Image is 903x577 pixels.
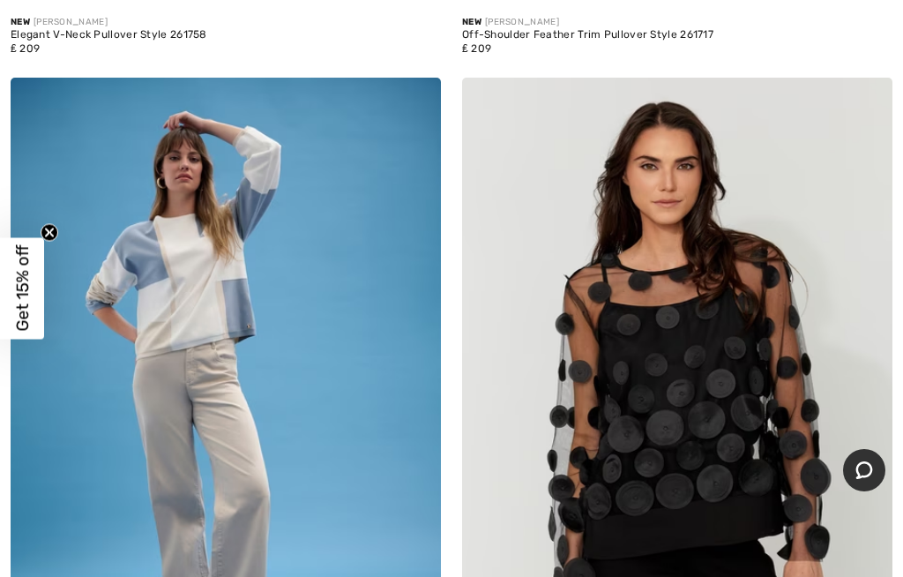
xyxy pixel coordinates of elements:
div: Off-Shoulder Feather Trim Pullover Style 261717 [462,29,892,41]
span: New [462,17,481,27]
div: Elegant V-Neck Pullover Style 261758 [11,29,441,41]
div: [PERSON_NAME] [11,16,441,29]
span: New [11,17,30,27]
div: [PERSON_NAME] [462,16,892,29]
span: ₤ 209 [462,42,491,55]
iframe: Opens a widget where you can chat to one of our agents [843,449,885,493]
span: Get 15% off [12,245,33,332]
span: ₤ 209 [11,42,40,55]
button: Close teaser [41,224,58,242]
